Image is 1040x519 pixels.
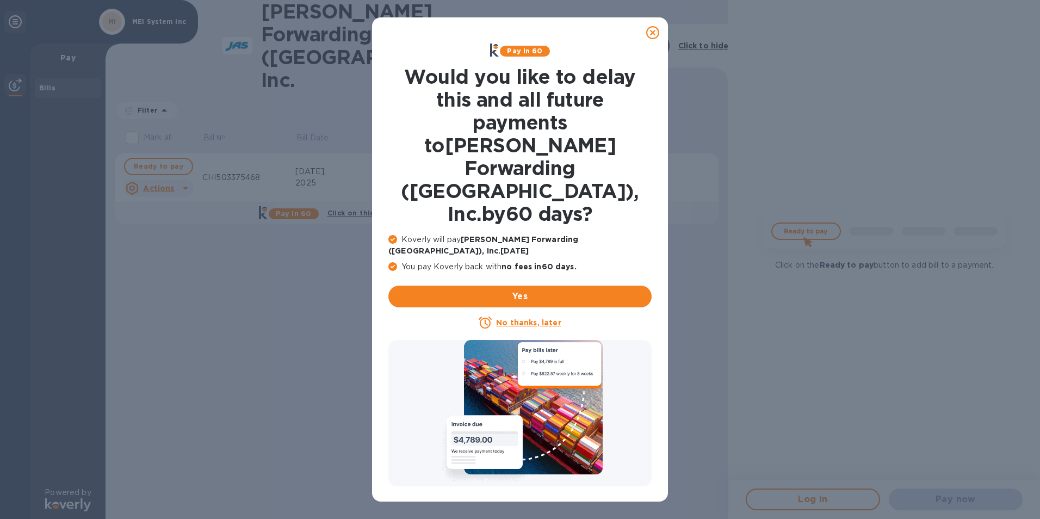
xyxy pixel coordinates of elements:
[388,235,578,255] b: [PERSON_NAME] Forwarding ([GEOGRAPHIC_DATA]), Inc. [DATE]
[507,47,542,55] b: Pay in 60
[388,65,652,225] h1: Would you like to delay this and all future payments to [PERSON_NAME] Forwarding ([GEOGRAPHIC_DAT...
[502,262,576,271] b: no fees in 60 days .
[397,290,643,303] span: Yes
[388,286,652,307] button: Yes
[388,234,652,257] p: Koverly will pay
[388,261,652,273] p: You pay Koverly back with
[496,318,561,327] u: No thanks, later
